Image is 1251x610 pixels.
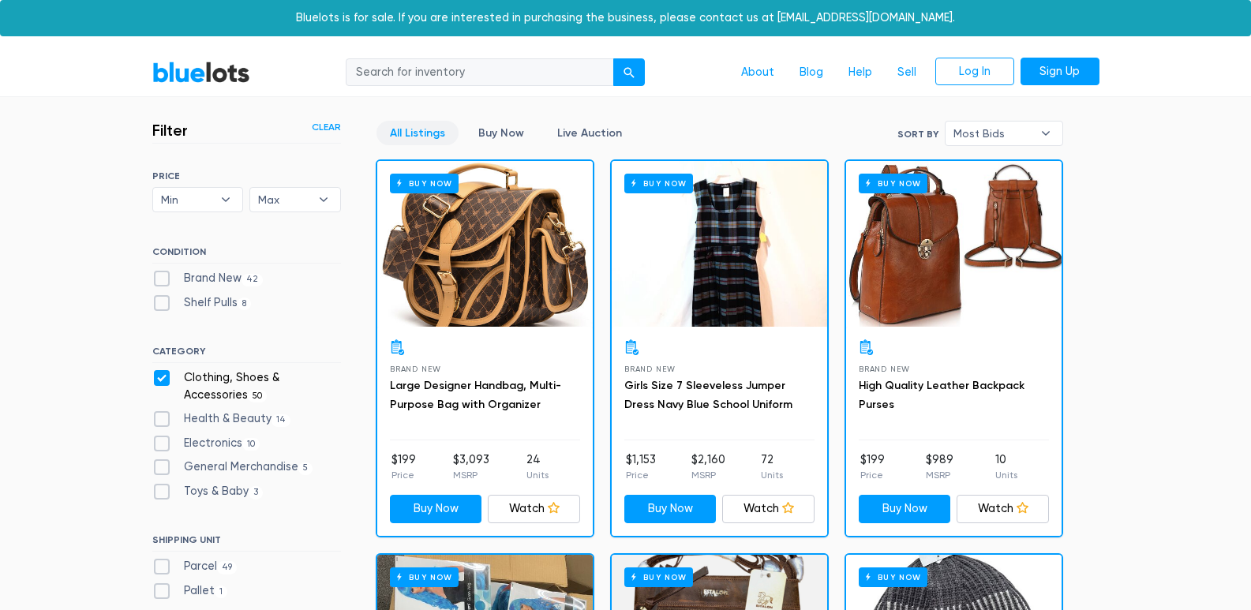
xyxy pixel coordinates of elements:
b: ▾ [1029,122,1062,145]
span: Brand New [859,365,910,373]
li: $199 [391,451,416,483]
a: Buy Now [846,161,1062,327]
a: Sign Up [1021,58,1099,86]
a: Buy Now [377,161,593,327]
p: Units [995,468,1017,482]
a: Watch [488,495,580,523]
a: High Quality Leather Backpack Purses [859,379,1024,411]
h6: Buy Now [390,174,459,193]
label: Shelf Pulls [152,294,252,312]
h6: PRICE [152,170,341,182]
h6: Buy Now [624,174,693,193]
span: 49 [217,561,238,574]
label: Brand New [152,270,264,287]
h6: Buy Now [390,567,459,587]
span: 8 [238,298,252,310]
input: Search for inventory [346,58,614,87]
a: Girls Size 7 Sleeveless Jumper Dress Navy Blue School Uniform [624,379,792,411]
span: Brand New [390,365,441,373]
label: Electronics [152,435,260,452]
label: Toys & Baby [152,483,264,500]
p: Price [860,468,885,482]
a: All Listings [376,121,459,145]
li: $1,153 [626,451,656,483]
span: Min [161,188,213,211]
label: Parcel [152,558,238,575]
li: $989 [926,451,953,483]
p: MSRP [691,468,725,482]
span: 10 [242,438,260,451]
label: General Merchandise [152,458,313,476]
span: 50 [248,390,268,402]
label: Health & Beauty [152,410,291,428]
span: 14 [272,414,291,427]
p: Price [626,468,656,482]
span: Most Bids [953,122,1032,145]
li: $199 [860,451,885,483]
span: 3 [249,486,264,499]
b: ▾ [209,188,242,211]
a: Watch [722,495,815,523]
h6: SHIPPING UNIT [152,534,341,552]
p: Units [761,468,783,482]
h6: Buy Now [624,567,693,587]
p: Price [391,468,416,482]
a: Blog [787,58,836,88]
label: Sort By [897,127,938,141]
p: Units [526,468,549,482]
a: BlueLots [152,61,250,84]
span: 5 [298,462,313,475]
a: Sell [885,58,929,88]
a: Watch [957,495,1049,523]
a: Buy Now [859,495,951,523]
span: 1 [215,586,228,598]
a: Large Designer Handbag, Multi-Purpose Bag with Organizer [390,379,561,411]
p: MSRP [453,468,489,482]
a: Buy Now [624,495,717,523]
h3: Filter [152,121,188,140]
a: Buy Now [465,121,537,145]
a: Buy Now [612,161,827,327]
label: Clothing, Shoes & Accessories [152,369,341,403]
label: Pallet [152,582,228,600]
b: ▾ [307,188,340,211]
li: 24 [526,451,549,483]
a: Clear [312,120,341,134]
a: Help [836,58,885,88]
h6: CATEGORY [152,346,341,363]
a: About [729,58,787,88]
span: 42 [242,274,264,286]
li: 10 [995,451,1017,483]
p: MSRP [926,468,953,482]
h6: CONDITION [152,246,341,264]
li: $3,093 [453,451,489,483]
a: Buy Now [390,495,482,523]
a: Live Auction [544,121,635,145]
a: Log In [935,58,1014,86]
span: Brand New [624,365,676,373]
li: $2,160 [691,451,725,483]
span: Max [258,188,310,211]
h6: Buy Now [859,567,927,587]
h6: Buy Now [859,174,927,193]
li: 72 [761,451,783,483]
